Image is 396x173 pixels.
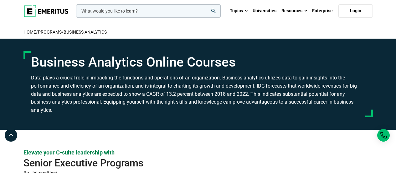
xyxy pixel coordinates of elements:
[31,74,365,114] h3: Data plays a crucial role in impacting the functions and operations of an organization. Business ...
[38,30,62,35] a: Programs
[64,30,107,35] a: Business Analytics
[23,157,338,169] h2: Senior Executive Programs
[23,25,373,39] h2: / /
[76,4,221,18] input: woocommerce-product-search-field-0
[23,149,373,156] p: Elevate your C-suite leadership with
[23,30,36,35] a: home
[338,4,373,18] a: Login
[31,54,365,70] h1: Business Analytics Online Courses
